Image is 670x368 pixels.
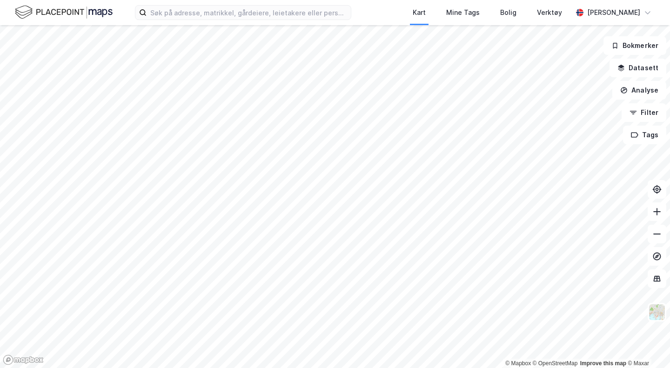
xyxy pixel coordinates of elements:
[15,4,113,20] img: logo.f888ab2527a4732fd821a326f86c7f29.svg
[537,7,562,18] div: Verktøy
[3,355,44,365] a: Mapbox homepage
[623,323,670,368] iframe: Chat Widget
[500,7,516,18] div: Bolig
[580,360,626,367] a: Improve this map
[147,6,351,20] input: Søk på adresse, matrikkel, gårdeiere, leietakere eller personer
[648,303,666,321] img: Z
[612,81,666,100] button: Analyse
[587,7,640,18] div: [PERSON_NAME]
[610,59,666,77] button: Datasett
[413,7,426,18] div: Kart
[623,323,670,368] div: Kontrollprogram for chat
[533,360,578,367] a: OpenStreetMap
[446,7,480,18] div: Mine Tags
[603,36,666,55] button: Bokmerker
[622,103,666,122] button: Filter
[505,360,531,367] a: Mapbox
[623,126,666,144] button: Tags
